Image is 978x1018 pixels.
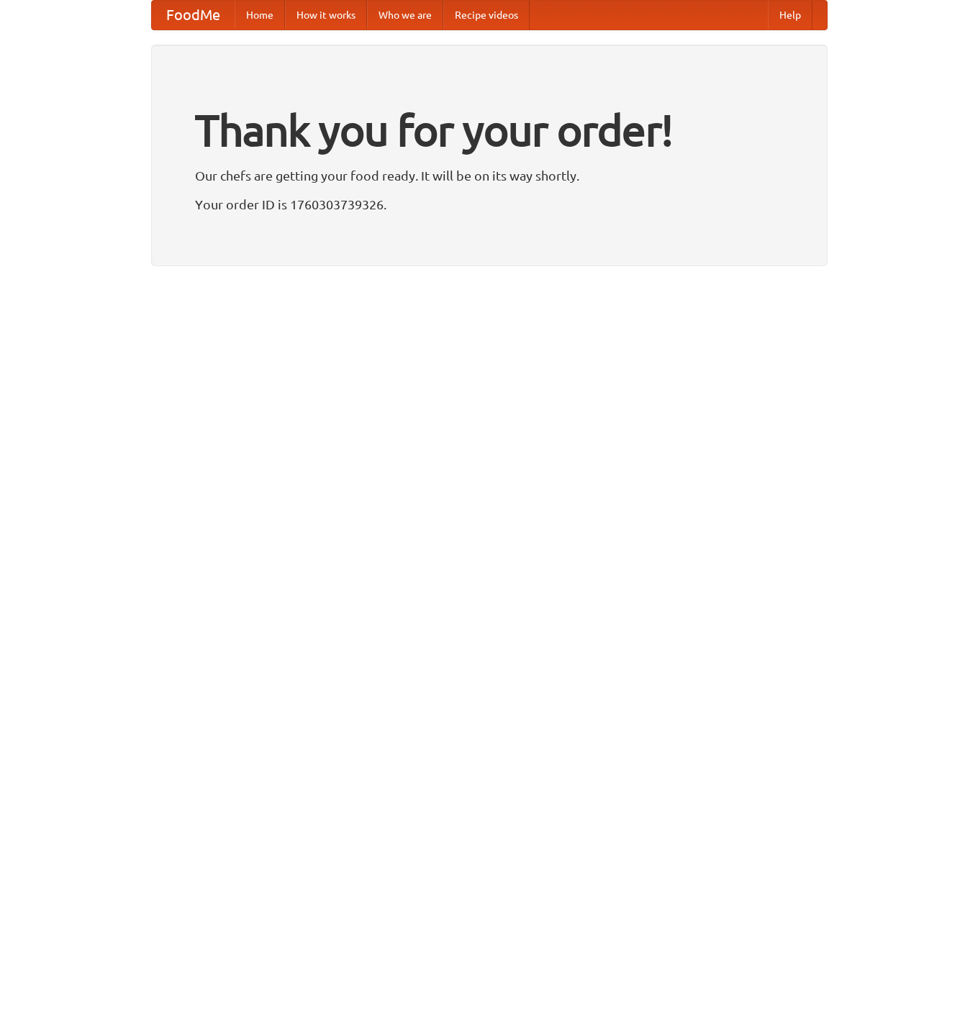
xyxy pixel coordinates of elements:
a: How it works [285,1,367,29]
p: Your order ID is 1760303739326. [195,194,784,215]
a: Who we are [367,1,443,29]
a: Recipe videos [443,1,530,29]
a: FoodMe [152,1,235,29]
p: Our chefs are getting your food ready. It will be on its way shortly. [195,165,784,186]
a: Help [768,1,812,29]
a: Home [235,1,285,29]
h1: Thank you for your order! [195,96,784,165]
